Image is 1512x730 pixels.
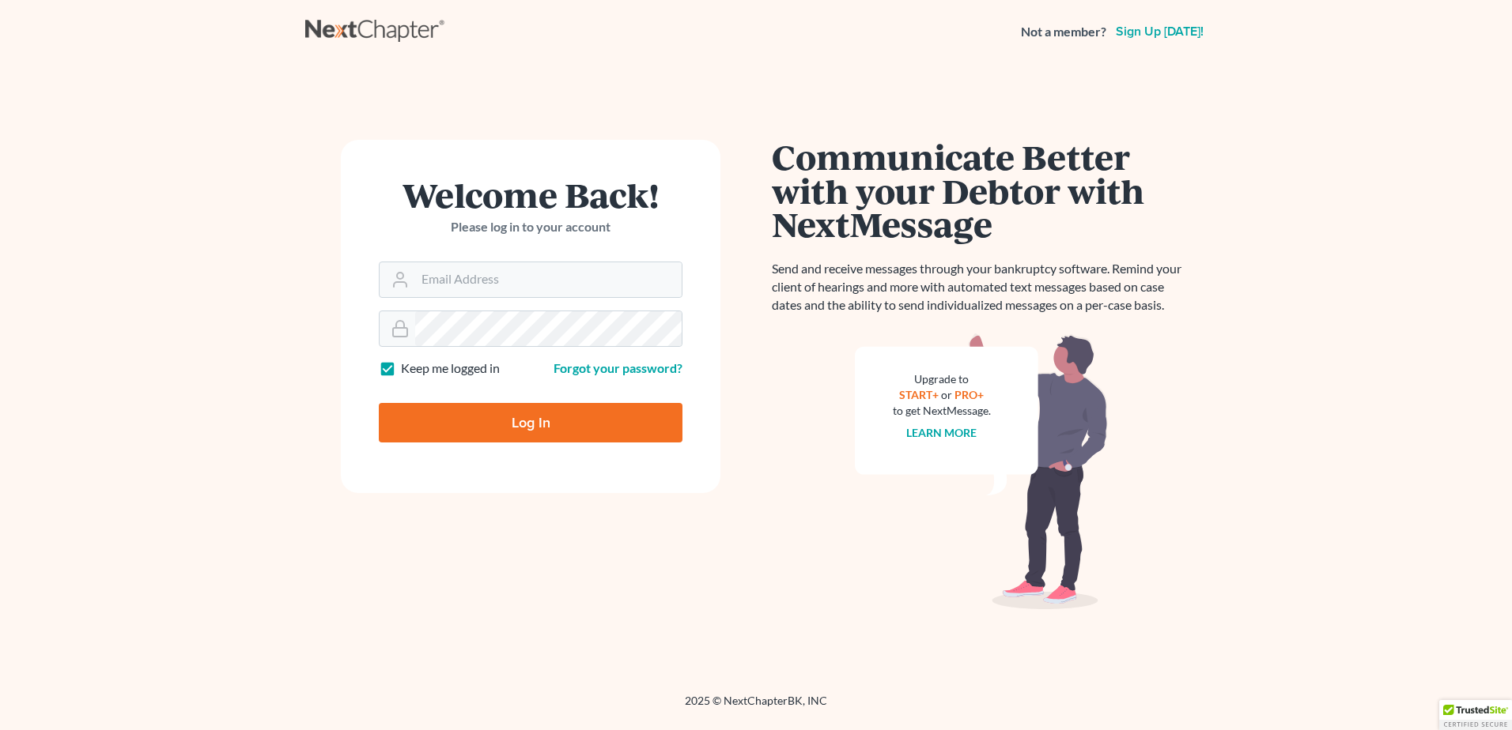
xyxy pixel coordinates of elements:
[379,218,682,236] p: Please log in to your account
[554,360,682,375] a: Forgot your password?
[379,178,682,212] h1: Welcome Back!
[415,262,682,297] input: Email Address
[1021,23,1106,41] strong: Not a member?
[772,140,1191,241] h1: Communicate Better with your Debtor with NextMessage
[305,693,1207,721] div: 2025 © NextChapterBK, INC
[772,260,1191,314] p: Send and receive messages through your bankruptcy software. Remind your client of hearings and mo...
[855,333,1108,610] img: nextmessage_bg-59042aed3d76b12b5cd301f8e5b87938c9018125f34e5fa2b7a6b67550977c72.svg
[379,403,682,442] input: Log In
[893,403,991,419] div: to get NextMessage.
[401,359,500,378] label: Keep me logged in
[1113,25,1207,38] a: Sign up [DATE]!
[955,388,985,401] a: PRO+
[942,388,953,401] span: or
[900,388,939,401] a: START+
[1439,700,1512,730] div: TrustedSite Certified
[907,426,977,439] a: Learn more
[893,371,991,387] div: Upgrade to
